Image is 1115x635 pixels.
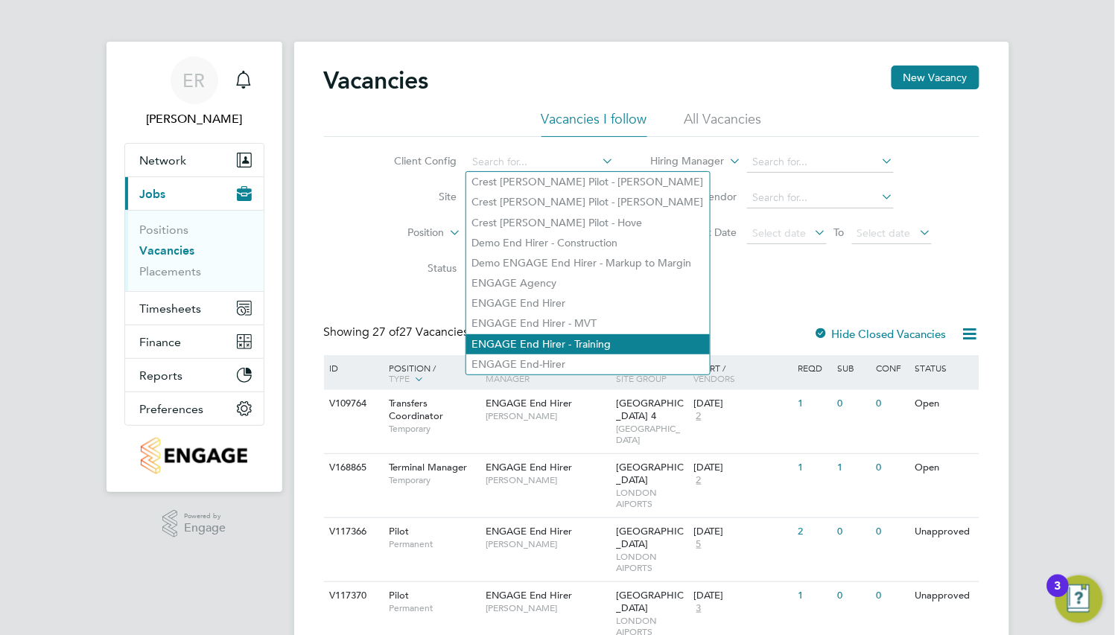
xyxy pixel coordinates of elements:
[795,518,833,546] div: 2
[466,293,710,313] li: ENGAGE End Hirer
[486,397,572,409] span: ENGAGE End Hirer
[107,42,282,492] nav: Main navigation
[830,223,849,242] span: To
[912,390,976,418] div: Open
[466,354,710,374] li: ENGAGE End-Hirer
[892,66,979,89] button: New Vacancy
[795,454,833,482] div: 1
[125,359,264,392] button: Reports
[389,423,478,435] span: Temporary
[373,325,469,339] span: 27 Vacancies
[486,372,530,384] span: Manager
[873,582,912,610] div: 0
[466,172,710,192] li: Crest [PERSON_NAME] Pilot - [PERSON_NAME]
[833,518,872,546] div: 0
[694,372,736,384] span: Vendors
[466,192,710,212] li: Crest [PERSON_NAME] Pilot - [PERSON_NAME]
[616,525,684,550] span: [GEOGRAPHIC_DATA]
[184,522,226,535] span: Engage
[140,402,204,416] span: Preferences
[873,518,912,546] div: 0
[795,390,833,418] div: 1
[467,152,614,173] input: Search for...
[125,392,264,425] button: Preferences
[141,438,248,474] img: engagetech3-logo-retina.png
[616,589,684,614] span: [GEOGRAPHIC_DATA]
[616,423,687,446] span: [GEOGRAPHIC_DATA]
[486,589,572,602] span: ENGAGE End Hirer
[140,223,189,237] a: Positions
[616,551,687,574] span: LONDON AIPORTS
[184,510,226,523] span: Powered by
[873,390,912,418] div: 0
[747,152,894,173] input: Search for...
[125,292,264,325] button: Timesheets
[389,602,478,614] span: Permanent
[371,154,457,167] label: Client Config
[616,372,667,384] span: Site Group
[389,589,409,602] span: Pilot
[833,582,872,610] div: 0
[795,355,833,380] div: Reqd
[1055,586,1061,605] div: 3
[389,538,478,550] span: Permanent
[140,153,187,167] span: Network
[371,190,457,203] label: Site
[747,188,894,208] input: Search for...
[616,461,684,486] span: [GEOGRAPHIC_DATA]
[125,144,264,176] button: Network
[162,510,226,538] a: Powered byEngage
[684,110,762,137] li: All Vacancies
[140,264,202,278] a: Placements
[486,461,572,473] span: ENGAGE End Hirer
[912,454,976,482] div: Open
[125,325,264,358] button: Finance
[1055,575,1103,623] button: Open Resource Center, 3 new notifications
[694,538,704,551] span: 5
[466,233,710,253] li: Demo End Hirer - Construction
[140,368,183,383] span: Reports
[358,226,444,240] label: Position
[466,313,710,334] li: ENGAGE End Hirer - MVT
[324,66,429,95] h2: Vacancies
[326,582,378,610] div: V117370
[124,57,264,128] a: ER[PERSON_NAME]
[140,335,182,349] span: Finance
[694,462,791,474] div: [DATE]
[125,177,264,210] button: Jobs
[389,525,409,537] span: Pilot
[690,355,795,391] div: Start /
[466,273,710,293] li: ENGAGE Agency
[140,301,202,316] span: Timesheets
[616,487,687,510] span: LONDON AIPORTS
[486,410,609,422] span: [PERSON_NAME]
[833,454,872,482] div: 1
[466,334,710,354] li: ENGAGE End Hirer - Training
[373,325,400,339] span: 27 of
[466,253,710,273] li: Demo ENGAGE End Hirer - Markup to Margin
[694,602,704,615] span: 3
[183,71,206,90] span: ER
[389,372,410,384] span: Type
[466,213,710,233] li: Crest [PERSON_NAME] Pilot - Hove
[389,397,443,422] span: Transfers Coordinator
[833,355,872,380] div: Sub
[389,461,467,473] span: Terminal Manager
[125,210,264,291] div: Jobs
[833,390,872,418] div: 0
[694,474,704,487] span: 2
[486,602,609,614] span: [PERSON_NAME]
[378,355,482,392] div: Position /
[912,582,976,610] div: Unapproved
[389,474,478,486] span: Temporary
[912,518,976,546] div: Unapproved
[324,325,472,340] div: Showing
[124,110,264,128] span: Ebony Rocha
[140,243,195,258] a: Vacancies
[140,187,166,201] span: Jobs
[486,525,572,537] span: ENGAGE End Hirer
[326,454,378,482] div: V168865
[873,454,912,482] div: 0
[486,474,609,486] span: [PERSON_NAME]
[326,518,378,546] div: V117366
